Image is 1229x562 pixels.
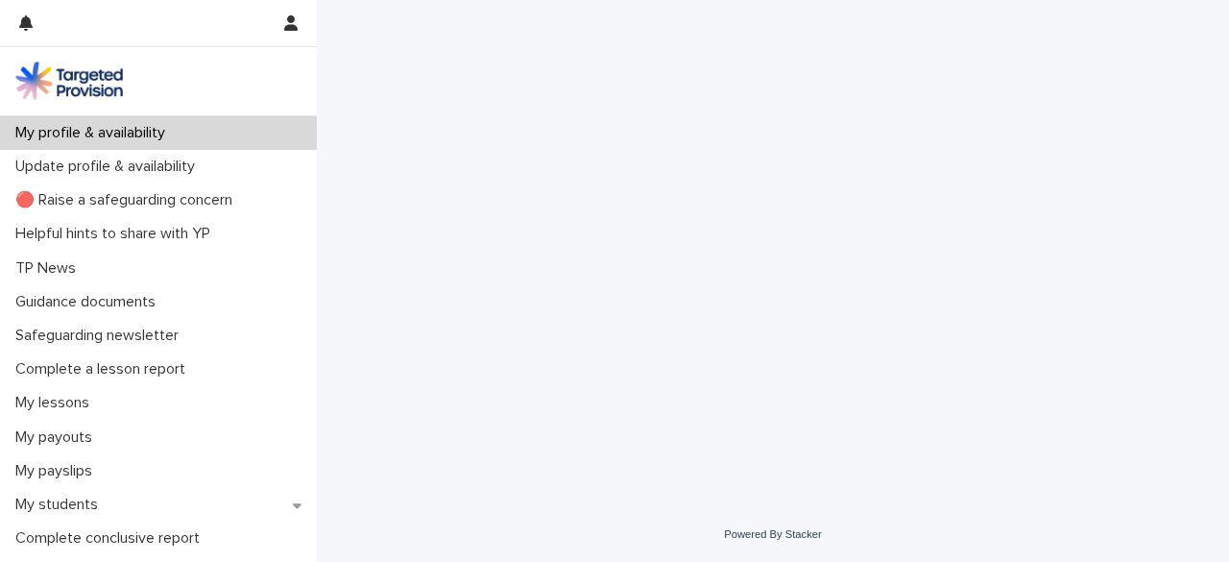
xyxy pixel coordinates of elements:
[8,191,248,209] p: 🔴 Raise a safeguarding concern
[8,293,171,311] p: Guidance documents
[8,327,194,345] p: Safeguarding newsletter
[8,225,226,243] p: Helpful hints to share with YP
[15,61,123,100] img: M5nRWzHhSzIhMunXDL62
[8,360,201,379] p: Complete a lesson report
[8,496,113,514] p: My students
[8,124,181,142] p: My profile & availability
[8,259,91,278] p: TP News
[8,529,215,548] p: Complete conclusive report
[8,462,108,480] p: My payslips
[8,428,108,447] p: My payouts
[8,158,210,176] p: Update profile & availability
[8,394,105,412] p: My lessons
[724,528,821,540] a: Powered By Stacker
